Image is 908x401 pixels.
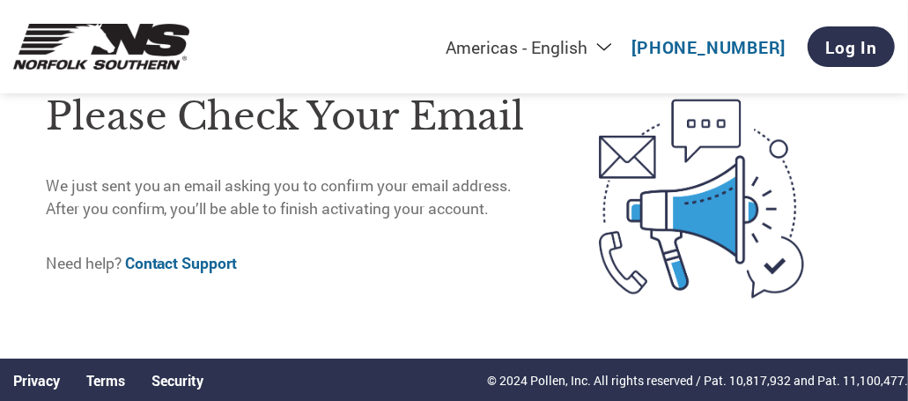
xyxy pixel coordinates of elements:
a: Privacy [13,371,60,390]
a: Contact Support [125,253,238,273]
a: [PHONE_NUMBER] [632,36,786,58]
a: Log In [808,26,895,67]
img: open-email [541,74,863,323]
p: We just sent you an email asking you to confirm your email address. After you confirm, you’ll be ... [46,175,541,221]
p: © 2024 Pollen, Inc. All rights reserved / Pat. 10,817,932 and Pat. 11,100,477. [487,371,908,390]
a: Security [151,371,203,390]
p: Need help? [46,252,541,275]
h1: Please check your email [46,88,541,145]
img: Norfolk Southern [13,23,189,71]
a: Terms [86,371,125,390]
